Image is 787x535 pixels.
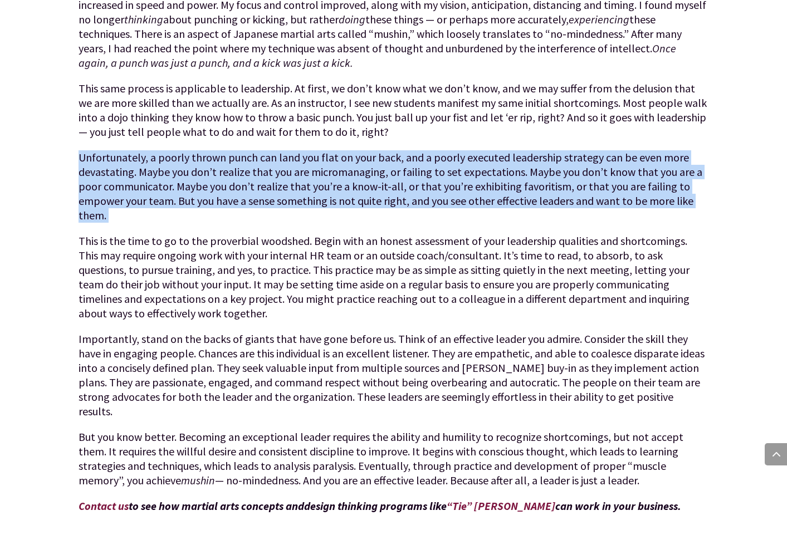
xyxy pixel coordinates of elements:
[79,499,129,513] a: Contact us
[304,499,447,513] i: design thinking programs like
[181,473,215,487] em: mushin
[124,12,163,26] em: thinking
[79,81,708,150] p: This same process is applicable to leadership. At first, we don’t know what we don’t know, and we...
[79,332,708,430] p: Importantly, stand on the backs of giants that have gone before us. Think of an effective leader ...
[79,430,708,499] p: But you know better. Becoming an exceptional leader requires the ability and humility to recogniz...
[339,12,365,26] em: doing
[79,41,676,70] em: Once again, a punch was just a punch, and a kick was just a kick.
[79,150,708,234] p: Unfortunately, a poorly thrown punch can land you flat on your back, and a poorly executed leader...
[569,12,629,26] em: experiencing
[447,499,555,513] a: “Tie” [PERSON_NAME]
[79,234,708,332] p: This is the time to go to the proverbial woodshed. Begin with an honest assessment of your leader...
[79,499,681,513] em: to see how martial arts concepts and can work in your business.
